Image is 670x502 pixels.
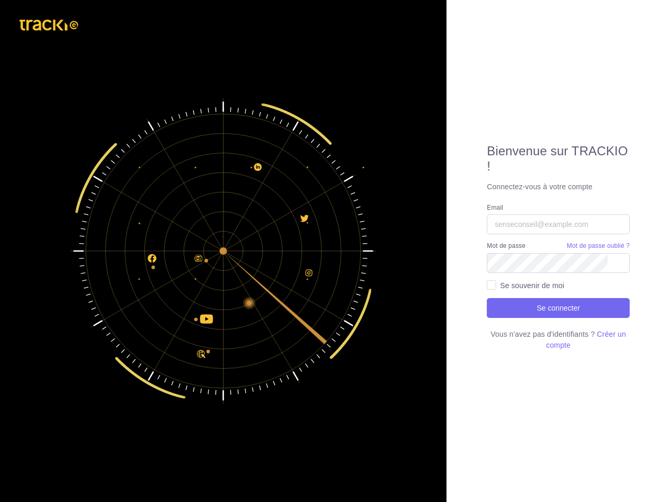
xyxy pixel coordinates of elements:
[487,144,630,174] h2: Bienvenue sur TRACKIO !
[487,214,630,234] input: senseconseil@example.com
[487,298,630,318] button: Se connecter
[546,330,626,349] a: Créer un compte
[490,330,595,338] span: Vous n'avez pas d'identifiants ?
[567,242,630,253] a: Mot de passe oublié ?
[15,15,84,36] img: trackio.svg
[487,242,526,250] label: Mot de passe
[567,242,630,249] small: Mot de passe oublié ?
[487,203,503,212] label: Email
[61,89,385,413] img: Connexion
[500,280,564,291] label: Se souvenir de moi
[487,181,630,192] p: Connectez-vous à votre compte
